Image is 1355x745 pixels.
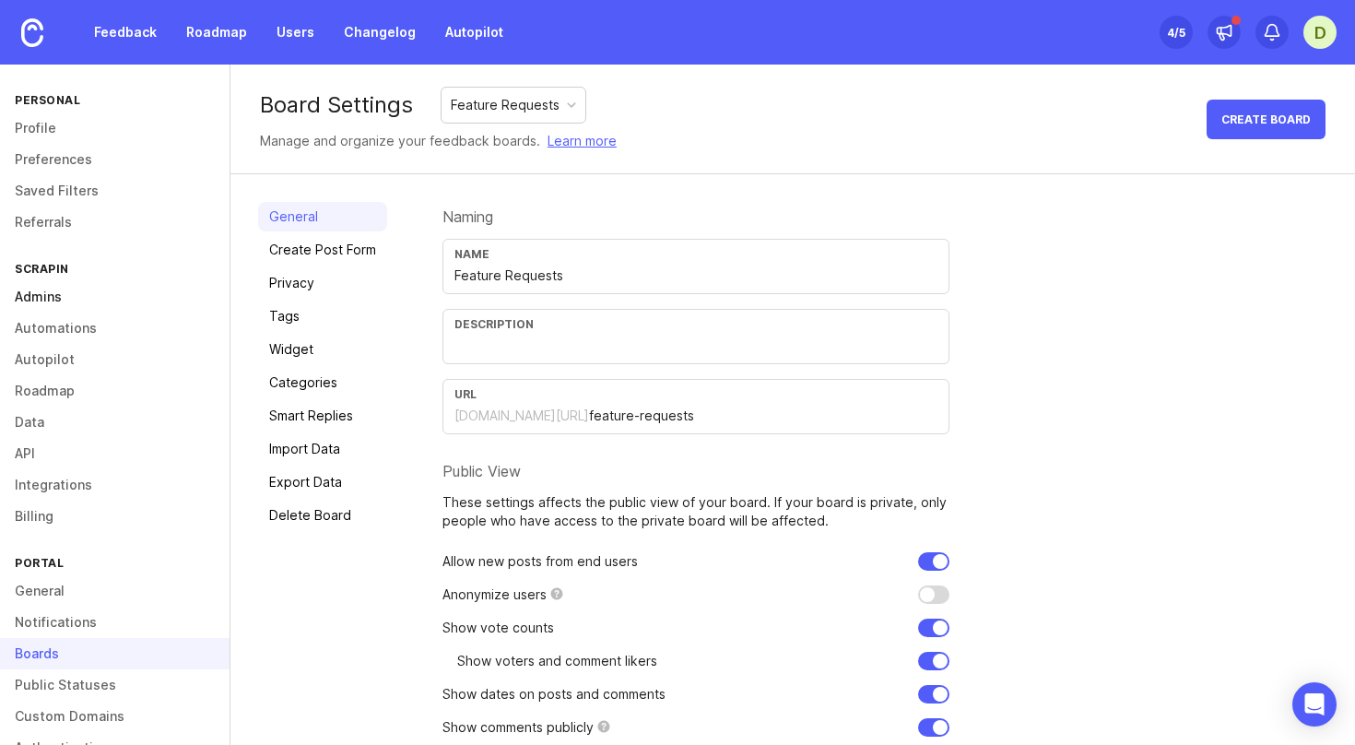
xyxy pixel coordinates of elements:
[260,94,413,116] div: Board Settings
[1167,19,1185,45] div: 4 /5
[265,16,325,49] a: Users
[442,619,554,637] p: Show vote counts
[333,16,427,49] a: Changelog
[548,131,617,151] a: Learn more
[258,467,387,497] a: Export Data
[1221,112,1311,126] span: Create Board
[258,335,387,364] a: Widget
[454,317,937,331] div: Description
[442,718,594,737] p: Show comments publicly
[454,387,937,401] div: URL
[442,493,949,530] p: These settings affects the public view of your board. If your board is private, only people who h...
[260,131,617,151] div: Manage and organize your feedback boards.
[21,18,43,47] img: Canny Home
[1303,16,1337,49] button: D
[442,209,949,224] div: Naming
[1292,682,1337,727] div: Open Intercom Messenger
[258,202,387,231] a: General
[175,16,258,49] a: Roadmap
[442,585,547,604] p: Anonymize users
[258,401,387,431] a: Smart Replies
[457,652,657,670] p: Show voters and comment likers
[451,95,560,115] div: Feature Requests
[434,16,514,49] a: Autopilot
[258,368,387,397] a: Categories
[442,685,666,704] p: Show dates on posts and comments
[258,302,387,331] a: Tags
[258,268,387,298] a: Privacy
[1160,16,1193,49] button: 4/5
[83,16,168,49] a: Feedback
[258,434,387,464] a: Import Data
[442,552,638,571] p: Allow new posts from end users
[258,235,387,265] a: Create Post Form
[258,501,387,530] a: Delete Board
[442,464,949,479] div: Public View
[1207,100,1326,139] button: Create Board
[454,247,937,261] div: Name
[454,407,589,425] div: [DOMAIN_NAME][URL]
